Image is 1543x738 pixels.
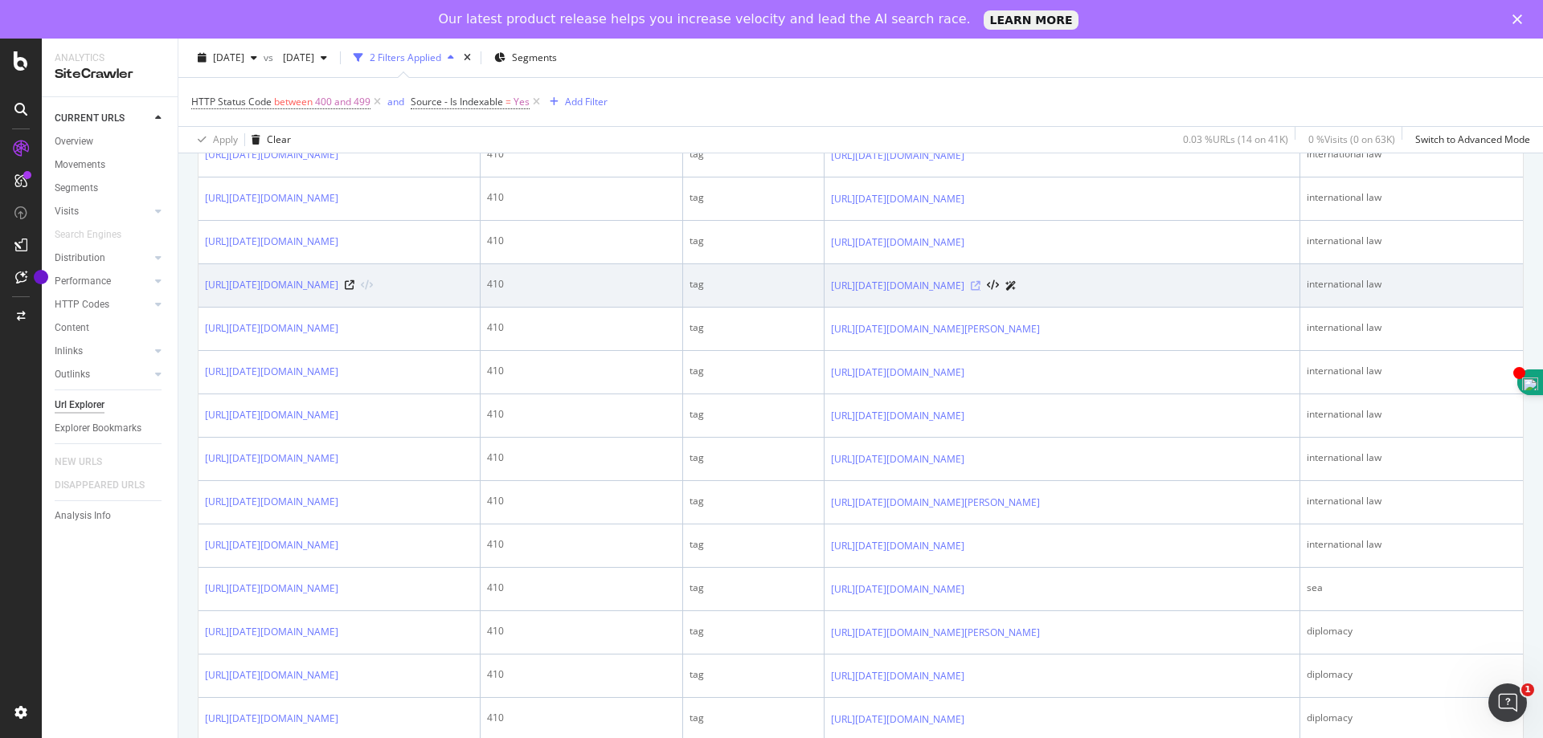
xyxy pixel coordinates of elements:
[690,147,817,161] div: tag
[205,364,338,380] a: [URL][DATE][DOMAIN_NAME]
[1307,190,1516,205] div: international law
[55,157,105,173] div: Movements
[487,581,676,595] div: 410
[55,110,150,127] a: CURRENT URLS
[487,147,676,161] div: 410
[831,148,964,164] a: [URL][DATE][DOMAIN_NAME]
[1308,133,1395,146] div: 0 % Visits ( 0 on 63K )
[205,277,338,293] a: [URL][DATE][DOMAIN_NAME]
[690,581,817,595] div: tag
[1409,127,1530,153] button: Switch to Advanced Mode
[55,420,166,437] a: Explorer Bookmarks
[274,95,313,108] span: between
[205,451,338,467] a: [URL][DATE][DOMAIN_NAME]
[831,668,964,684] a: [URL][DATE][DOMAIN_NAME]
[831,234,964,251] a: [URL][DATE][DOMAIN_NAME]
[488,45,563,71] button: Segments
[191,45,264,71] button: [DATE]
[1307,494,1516,508] div: international law
[191,127,238,153] button: Apply
[690,234,817,248] div: tag
[55,273,111,290] div: Performance
[55,51,165,65] div: Analytics
[55,454,118,471] a: NEW URLS
[55,226,121,243] div: Search Engines
[487,407,676,422] div: 410
[205,667,338,683] a: [URL][DATE][DOMAIN_NAME]
[690,451,817,465] div: tag
[55,296,109,313] div: HTTP Codes
[1415,133,1530,146] div: Switch to Advanced Mode
[831,625,1040,641] a: [URL][DATE][DOMAIN_NAME][PERSON_NAME]
[205,320,338,336] a: [URL][DATE][DOMAIN_NAME]
[487,537,676,552] div: 410
[1307,234,1516,248] div: international law
[690,624,817,638] div: tag
[1307,581,1516,595] div: sea
[1307,667,1516,682] div: diplomacy
[55,157,166,173] a: Movements
[213,133,238,146] div: Apply
[55,343,150,360] a: Inlinks
[690,494,817,508] div: tag
[831,191,964,207] a: [URL][DATE][DOMAIN_NAME]
[245,127,291,153] button: Clear
[487,320,676,335] div: 410
[487,234,676,248] div: 410
[205,147,338,163] a: [URL][DATE][DOMAIN_NAME]
[276,45,334,71] button: [DATE]
[205,234,338,250] a: [URL][DATE][DOMAIN_NAME]
[514,91,530,113] span: Yes
[543,92,608,112] button: Add Filter
[315,91,370,113] span: 400 and 499
[55,366,90,383] div: Outlinks
[487,451,676,465] div: 410
[55,203,150,220] a: Visits
[439,11,971,27] div: Our latest product release helps you increase velocity and lead the AI search race.
[831,451,964,467] a: [URL][DATE][DOMAIN_NAME]
[1307,364,1516,378] div: international law
[55,180,98,197] div: Segments
[487,711,676,725] div: 410
[55,65,165,84] div: SiteCrawler
[55,250,105,267] div: Distribution
[205,494,338,510] a: [URL][DATE][DOMAIN_NAME]
[987,280,999,292] button: View HTML Source
[831,408,964,424] a: [URL][DATE][DOMAIN_NAME]
[1307,624,1516,638] div: diplomacy
[55,508,166,524] a: Analysis Info
[831,711,964,728] a: [URL][DATE][DOMAIN_NAME]
[831,495,1040,511] a: [URL][DATE][DOMAIN_NAME][PERSON_NAME]
[984,10,1079,30] a: LEARN MORE
[487,190,676,205] div: 410
[191,95,272,108] span: HTTP Status Code
[205,190,338,206] a: [URL][DATE][DOMAIN_NAME]
[487,667,676,682] div: 410
[347,45,460,71] button: 2 Filters Applied
[55,454,102,471] div: NEW URLS
[505,95,511,108] span: =
[55,110,125,127] div: CURRENT URLS
[690,364,817,378] div: tag
[690,537,817,552] div: tag
[460,50,474,66] div: times
[1307,320,1516,335] div: international law
[55,343,83,360] div: Inlinks
[213,51,244,64] span: 2025 Jul. 1st
[264,51,276,64] span: vs
[1512,14,1529,24] div: Close
[1307,147,1516,161] div: international law
[55,133,166,150] a: Overview
[55,508,111,524] div: Analysis Info
[411,95,503,108] span: Source - Is Indexable
[1307,451,1516,465] div: international law
[831,581,964,597] a: [URL][DATE][DOMAIN_NAME]
[55,203,79,220] div: Visits
[205,537,338,553] a: [URL][DATE][DOMAIN_NAME]
[387,94,404,109] button: and
[831,538,964,554] a: [URL][DATE][DOMAIN_NAME]
[55,250,150,267] a: Distribution
[690,320,817,335] div: tag
[55,477,145,494] div: DISAPPEARED URLS
[1307,537,1516,552] div: international law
